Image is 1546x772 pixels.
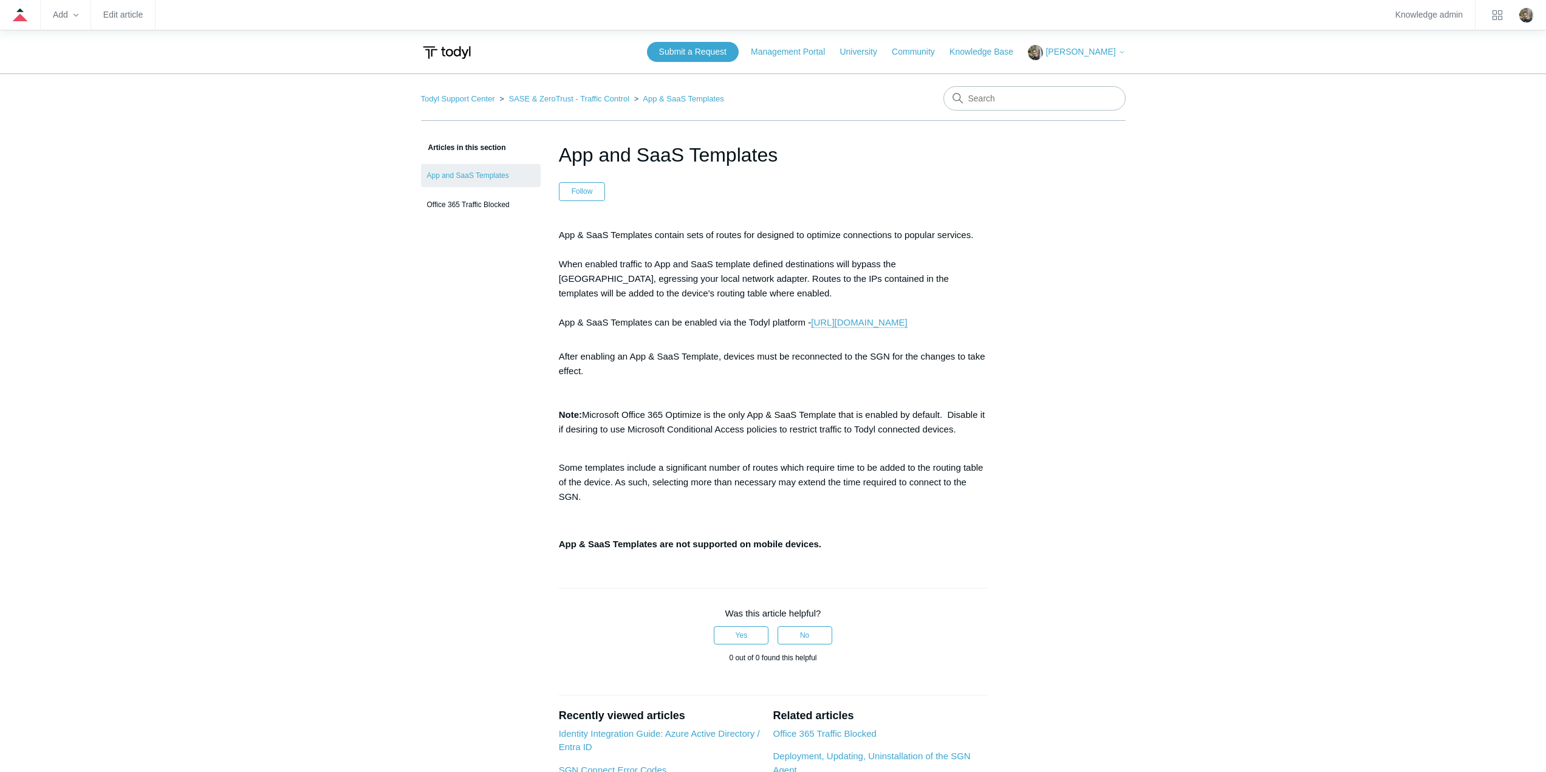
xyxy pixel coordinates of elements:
button: This article was helpful [714,626,768,644]
a: Community [892,46,947,58]
input: Search [943,86,1126,111]
a: Management Portal [751,46,837,58]
span: Was this article helpful? [725,608,821,618]
h2: Related articles [773,708,987,724]
a: Identity Integration Guide: Azure Active Directory / Entra ID [559,728,760,753]
a: Todyl Support Center [421,94,495,103]
div: After enabling an App & SaaS Template, devices must be reconnected to the SGN for the changes to ... [559,347,988,552]
p: Some templates include a significant number of routes which require time to be added to the routi... [559,460,988,504]
a: SASE & ZeroTrust - Traffic Control [508,94,629,103]
a: Knowledge admin [1395,12,1463,18]
a: Submit a Request [647,42,739,62]
a: University [840,46,889,58]
img: user avatar [1519,8,1534,22]
div: App & SaaS Templates contain sets of routes for designed to optimize connections to popular servi... [559,225,988,330]
zd-hc-trigger: Click your profile icon to open the profile menu [1519,8,1534,22]
a: App and SaaS Templates [421,164,541,187]
zd-hc-trigger: Add [53,12,78,18]
span: 0 out of 0 found this helpful [729,654,816,662]
h2: Recently viewed articles [559,708,761,724]
span: [PERSON_NAME] [1045,47,1115,56]
h1: App and SaaS Templates [559,140,988,169]
strong: Note: [559,409,582,420]
span: Articles in this section [421,143,506,152]
button: This article was not helpful [778,626,832,644]
a: Edit article [103,12,143,18]
div: Microsoft Office 365 Optimize is the only App & SaaS Template that is enabled by default. Disable... [559,408,988,437]
a: Office 365 Traffic Blocked [421,193,541,216]
a: Office 365 Traffic Blocked [773,728,876,739]
button: Follow Article [559,182,606,200]
a: App & SaaS Templates [643,94,723,103]
img: Todyl Support Center Help Center home page [421,41,473,64]
li: Todyl Support Center [421,94,498,103]
li: SASE & ZeroTrust - Traffic Control [497,94,632,103]
a: [URL][DOMAIN_NAME] [811,317,907,328]
button: [PERSON_NAME] [1028,45,1125,60]
a: Knowledge Base [949,46,1025,58]
strong: App & SaaS Templates are not supported on mobile devices. [559,539,821,549]
li: App & SaaS Templates [632,94,724,103]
